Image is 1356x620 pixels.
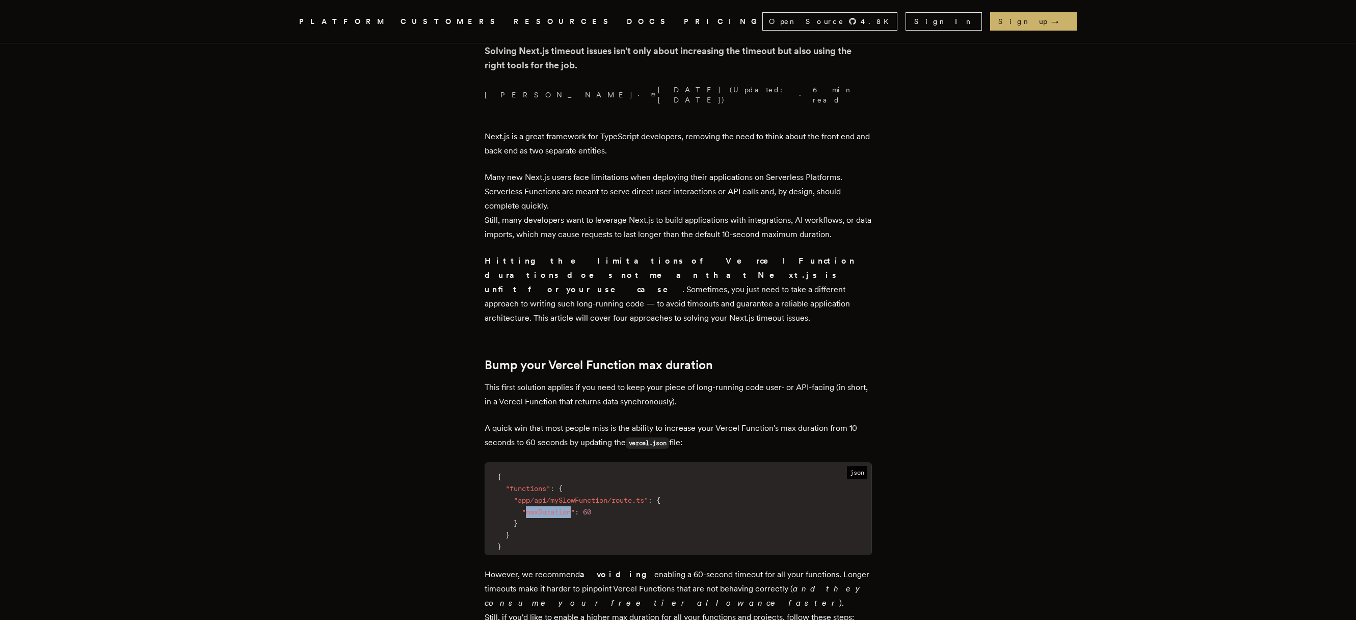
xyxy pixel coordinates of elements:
[583,508,591,516] span: 60
[485,358,872,372] h2: Bump your Vercel Function max duration
[401,15,501,28] a: CUSTOMERS
[656,496,660,504] span: {
[1051,16,1069,27] span: →
[485,421,872,450] p: A quick win that most people miss is the ability to increase your Vercel Function's max duration ...
[514,496,648,504] span: "app/api/mySlowFunction/route.ts"
[550,484,554,493] span: :
[514,15,615,28] button: RESOURCES
[485,44,872,72] p: Solving Next.js timeout issues isn't only about increasing the timeout but also using the right t...
[648,496,652,504] span: :
[485,584,867,608] em: and they consume your free tier allowance faster
[514,519,518,527] span: }
[559,484,563,493] span: {
[485,130,872,158] p: Next.js is a great framework for TypeScript developers, removing the need to think about the fron...
[497,473,501,481] span: {
[651,85,795,105] span: [DATE] (Updated: [DATE] )
[684,15,762,28] a: PRICING
[847,466,867,479] span: json
[522,508,575,516] span: "maxDuration"
[506,484,550,493] span: "functions"
[485,170,872,242] p: Many new Next.js users face limitations when deploying their applications on Serverless Platforms...
[861,16,895,27] span: 4.8 K
[485,90,633,100] a: [PERSON_NAME]
[627,15,672,28] a: DOCS
[769,16,844,27] span: Open Source
[299,15,388,28] button: PLATFORM
[990,12,1077,31] a: Sign up
[485,380,872,409] p: This first solution applies if you need to keep your piece of long-running code user- or API-faci...
[906,12,982,31] a: Sign In
[497,542,501,551] span: }
[485,85,872,105] p: · ·
[580,570,654,579] strong: avoiding
[575,508,579,516] span: :
[485,254,872,325] p: . Sometimes, you just need to take a different approach to writing such long-running code — to av...
[626,437,670,449] code: vercel.json
[813,85,865,105] span: 6 min read
[485,256,855,294] strong: Hitting the limitations of Vercel Function durations does not mean that Next.js is unfit for your...
[506,531,510,539] span: }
